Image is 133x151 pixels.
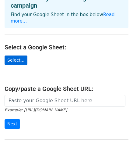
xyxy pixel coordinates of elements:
h4: Select a Google Sheet: [5,44,128,51]
input: Paste your Google Sheet URL here [5,95,125,106]
p: Find your Google Sheet in the box below [11,12,122,24]
h4: Copy/paste a Google Sheet URL: [5,85,128,92]
a: Read more... [11,12,115,24]
input: Next [5,119,20,129]
a: Select... [5,56,27,65]
small: Example: [URL][DOMAIN_NAME] [5,108,67,112]
iframe: Chat Widget [103,122,133,151]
